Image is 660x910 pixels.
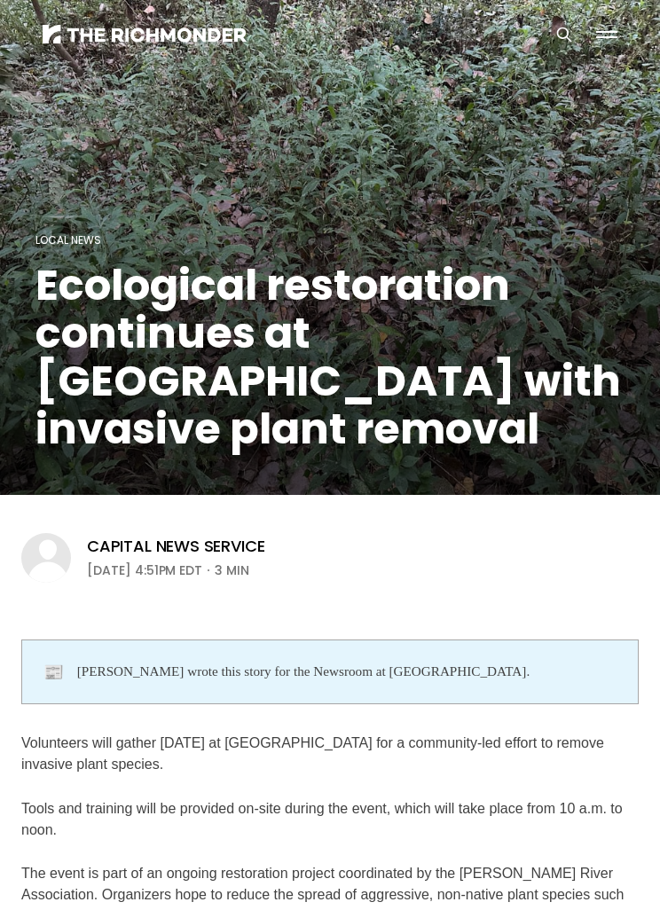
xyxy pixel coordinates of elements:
p: Volunteers will gather [DATE] at [GEOGRAPHIC_DATA] for a community-led effort to remove invasive ... [21,733,639,775]
p: Tools and training will be provided on-site during the event, which will take place from 10 a.m. ... [21,798,639,841]
a: Local News [35,232,101,247]
span: 3 min [215,560,249,581]
iframe: portal-trigger [567,823,660,910]
div: [PERSON_NAME] wrote this story for the Newsroom at [GEOGRAPHIC_DATA]. [77,662,530,682]
time: [DATE] 4:51PM EDT [87,560,202,581]
a: Capital News Service [87,536,264,557]
h1: Ecological restoration continues at [GEOGRAPHIC_DATA] with invasive plant removal [35,262,625,453]
img: The Richmonder [43,25,247,43]
div: 📰 [43,662,77,682]
button: Search this site [551,21,577,48]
